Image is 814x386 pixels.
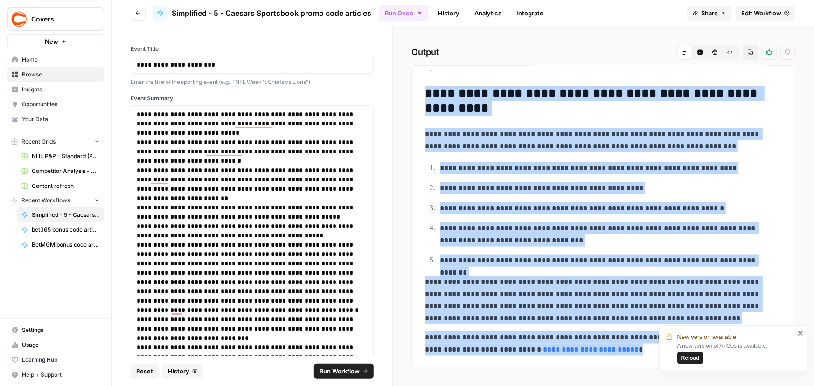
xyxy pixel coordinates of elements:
span: Competitor Analysis - URL Specific Grid [32,167,100,175]
button: History [162,364,203,379]
span: Learning Hub [22,356,100,364]
a: Learning Hub [7,352,104,367]
a: Edit Workflow [736,6,795,21]
span: Content refresh [32,182,100,190]
p: Enter the title of the sporting event (e.g., "NFL Week 1: Chiefs vs Lions") [131,77,374,87]
a: Analytics [469,6,507,21]
span: New [45,37,58,46]
a: Settings [7,323,104,338]
a: Browse [7,67,104,82]
button: New [7,34,104,48]
button: Workspace: Covers [7,7,104,31]
span: New version available [677,332,736,342]
span: NHL P&P - Standard (Production) Grid [32,152,100,160]
button: Recent Workflows [7,193,104,207]
button: close [798,330,804,337]
a: Opportunities [7,97,104,112]
span: Share [701,8,718,18]
a: Simplified - 5 - Caesars Sportsbook promo code articles [153,6,371,21]
span: Run Workflow [320,366,360,376]
span: Home [22,55,100,64]
button: Run Once [379,5,429,21]
span: BetMGM bonus code article [32,241,100,249]
a: Integrate [511,6,549,21]
button: Reload [677,352,703,364]
span: Reset [136,366,153,376]
label: Event Title [131,45,374,53]
a: Simplified - 5 - Caesars Sportsbook promo code articles [17,207,104,222]
span: Help + Support [22,371,100,379]
a: Content refresh [17,179,104,193]
button: Help + Support [7,367,104,382]
h2: Output [411,45,795,60]
span: Usage [22,341,100,349]
a: NHL P&P - Standard (Production) Grid [17,149,104,164]
a: Your Data [7,112,104,127]
span: bet365 bonus code article [32,226,100,234]
span: Simplified - 5 - Caesars Sportsbook promo code articles [172,7,371,19]
a: Home [7,52,104,67]
label: Event Summary [131,94,374,103]
img: Covers Logo [11,11,28,28]
span: Edit Workflow [741,8,781,18]
span: Covers [31,14,88,24]
span: Reload [681,354,700,362]
a: History [432,6,465,21]
span: Simplified - 5 - Caesars Sportsbook promo code articles [32,211,100,219]
a: bet365 bonus code article [17,222,104,237]
span: Recent Workflows [21,196,70,205]
a: Usage [7,338,104,352]
a: Competitor Analysis - URL Specific Grid [17,164,104,179]
button: Share [687,6,732,21]
span: History [168,366,189,376]
button: Recent Grids [7,135,104,149]
div: A new version of AirOps is available. [677,342,795,364]
span: Insights [22,85,100,94]
span: Browse [22,70,100,79]
span: Opportunities [22,100,100,109]
button: Reset [131,364,159,379]
a: Insights [7,82,104,97]
span: Settings [22,326,100,334]
a: BetMGM bonus code article [17,237,104,252]
span: Recent Grids [21,138,56,146]
span: Your Data [22,115,100,124]
button: Run Workflow [314,364,374,379]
